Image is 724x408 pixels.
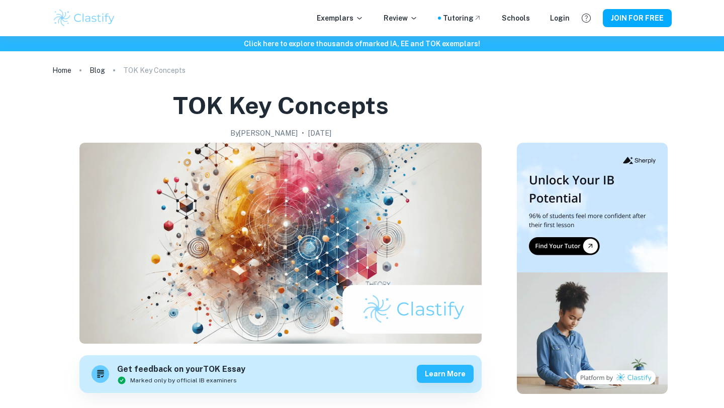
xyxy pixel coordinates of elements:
button: JOIN FOR FREE [603,9,672,27]
p: • [302,128,304,139]
a: Schools [502,13,530,24]
a: Home [52,63,71,77]
a: Login [550,13,570,24]
img: Thumbnail [517,143,668,394]
img: TOK Key Concepts cover image [79,143,482,344]
a: Get feedback on yourTOK EssayMarked only by official IB examinersLearn more [79,355,482,393]
h2: [DATE] [308,128,331,139]
h2: By [PERSON_NAME] [230,128,298,139]
button: Learn more [417,365,474,383]
p: TOK Key Concepts [123,65,186,76]
button: Help and Feedback [578,10,595,27]
p: Exemplars [317,13,364,24]
a: Blog [89,63,105,77]
a: Tutoring [443,13,482,24]
h6: Click here to explore thousands of marked IA, EE and TOK exemplars ! [2,38,722,49]
h1: TOK Key Concepts [173,89,389,122]
p: Review [384,13,418,24]
span: Marked only by official IB examiners [130,376,237,385]
h6: Get feedback on your TOK Essay [117,363,245,376]
img: Clastify logo [52,8,116,28]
